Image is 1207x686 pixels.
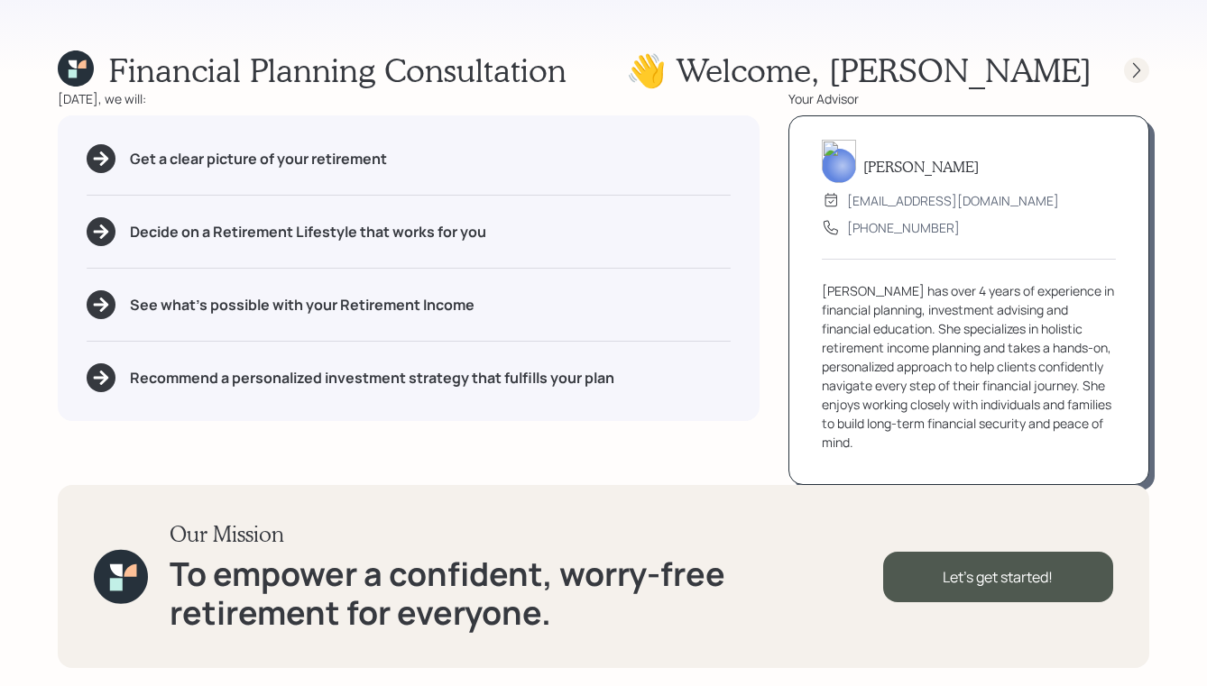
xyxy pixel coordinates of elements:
[788,89,1149,108] div: Your Advisor
[130,370,614,387] h5: Recommend a personalized investment strategy that fulfills your plan
[130,151,387,168] h5: Get a clear picture of your retirement
[822,140,856,183] img: aleksandra-headshot.png
[847,218,960,237] div: [PHONE_NUMBER]
[847,191,1059,210] div: [EMAIL_ADDRESS][DOMAIN_NAME]
[130,224,486,241] h5: Decide on a Retirement Lifestyle that works for you
[130,297,475,314] h5: See what's possible with your Retirement Income
[108,50,567,89] h1: Financial Planning Consultation
[822,281,1116,452] div: [PERSON_NAME] has over 4 years of experience in financial planning, investment advising and finan...
[170,521,882,547] h3: Our Mission
[863,158,979,175] h5: [PERSON_NAME]
[626,50,1092,89] h1: 👋 Welcome , [PERSON_NAME]
[883,552,1114,602] div: Let's get started!
[170,554,882,632] h1: To empower a confident, worry-free retirement for everyone.
[58,89,760,108] div: [DATE], we will:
